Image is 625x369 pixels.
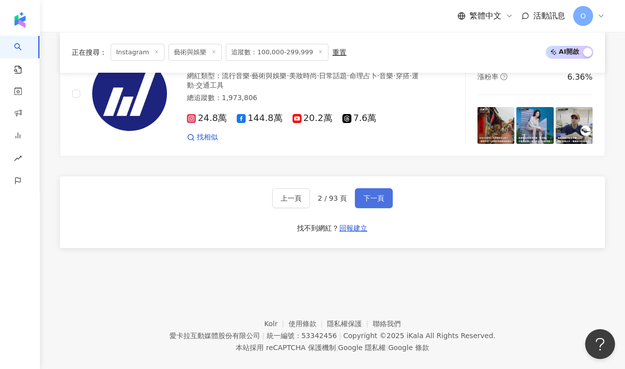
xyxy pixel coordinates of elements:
span: | [262,332,265,340]
span: 下一頁 [363,194,384,202]
span: 日常話題 [319,72,347,80]
a: search [14,36,34,75]
button: 回報建立 [339,220,368,236]
span: · [287,72,289,80]
img: post-image [556,107,593,144]
span: · [194,81,196,89]
span: O [580,10,586,21]
span: 回報建立 [339,224,367,232]
span: · [410,72,412,80]
span: 音樂 [379,72,393,80]
div: 6.36% [567,72,593,83]
img: post-image [477,107,514,144]
div: Copyright © 2025 All Rights Reserved. [343,332,495,340]
a: Google 隱私權 [338,344,386,352]
span: 美妝時尚 [289,72,317,80]
span: 藝術與娛樂 [252,72,287,80]
a: 找相似 [187,132,218,142]
div: 愛卡拉互動媒體股份有限公司 [169,332,260,340]
span: | [336,344,338,352]
a: Kolr [264,320,288,328]
iframe: Help Scout Beacon - Open [585,329,615,359]
span: 24.8萬 [187,113,227,123]
span: 流行音樂 [222,72,250,80]
img: logo icon [12,12,28,28]
span: 藝術與娛樂 [168,44,222,61]
img: KOL Avatar [92,56,167,131]
span: 活動訊息 [533,11,565,20]
span: 144.8萬 [237,113,283,123]
span: 2 / 93 頁 [318,194,347,202]
span: 交通工具 [196,81,224,89]
span: · [377,72,379,80]
span: 漲粉率 [477,73,498,81]
div: 統一編號：53342456 [267,332,337,340]
span: question-circle [500,73,507,80]
a: 聯絡我們 [373,320,401,328]
button: 下一頁 [355,188,393,208]
span: 命理占卜 [349,72,377,80]
a: 使用條款 [289,320,327,328]
a: 隱私權保護 [327,320,373,328]
a: Google 條款 [388,344,429,352]
span: 本站採用 reCAPTCHA 保護機制 [236,342,429,354]
span: 追蹤數：100,000-299,999 [226,44,328,61]
span: · [317,72,319,80]
div: 找不到網紅？ [297,224,339,234]
span: rise [14,148,22,171]
span: 7.6萬 [342,113,377,123]
span: Instagram [111,44,164,61]
span: 繁體中文 [469,10,501,21]
span: 正在搜尋 ： [72,48,107,56]
div: 網紅類型 ： [187,71,421,91]
div: 總追蹤數 ： 1,973,806 [187,93,421,103]
span: 20.2萬 [293,113,332,123]
span: 找相似 [197,132,218,142]
span: · [393,72,395,80]
button: 上一頁 [272,188,310,208]
span: · [250,72,252,80]
span: | [339,332,341,340]
a: KOL AvatarJUKSY街星JUKSY 街星網紅類型：流行音樂·藝術與娛樂·美妝時尚·日常話題·命理占卜·音樂·穿搭·運動·交通工具總追蹤數：1,973,80624.8萬144.8萬20.... [60,31,605,157]
span: | [386,344,388,352]
span: · [347,72,349,80]
img: post-image [516,107,553,144]
a: iKala [407,332,424,340]
div: 重置 [332,48,346,56]
span: 上一頁 [281,194,302,202]
span: 穿搭 [396,72,410,80]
